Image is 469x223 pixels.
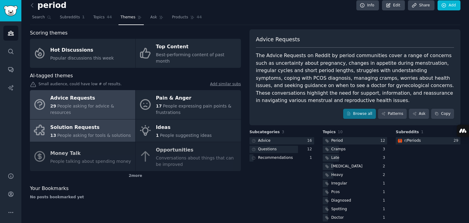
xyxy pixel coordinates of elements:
[383,207,387,212] div: 1
[93,15,104,20] span: Topics
[453,138,460,144] div: 29
[282,130,284,134] span: 3
[409,109,429,119] a: Ask
[57,133,131,138] span: People asking for tools & solutions
[323,137,387,145] a: Period12
[32,15,45,20] span: Search
[258,138,271,144] div: Advice
[258,147,277,152] div: Questions
[156,93,238,103] div: Pain & Anger
[50,93,132,103] div: Advice Requests
[118,13,144,25] a: Themes
[323,188,387,196] a: Pcos1
[136,90,241,119] a: Pain & Anger17People expressing pain points & frustrations
[421,130,424,134] span: 1
[331,198,351,203] div: Diagnosed
[249,137,314,145] a: Advice16
[431,109,454,119] button: Copy
[378,109,407,119] a: Patterns
[383,215,387,221] div: 1
[438,0,460,11] a: Add
[256,36,300,43] span: Advice Requests
[50,133,56,138] span: 13
[249,130,280,135] span: Subcategories
[307,147,314,152] div: 12
[30,72,73,80] span: AI-tagged themes
[156,122,212,132] div: Ideas
[323,130,336,135] span: Topics
[4,5,18,16] img: GummySearch logo
[323,180,387,188] a: Irregular1
[408,0,434,11] a: Share
[383,189,387,195] div: 1
[323,163,387,170] a: [MEDICAL_DATA]2
[30,39,135,68] a: Hot DiscussionsPopular discussions this week
[404,138,421,144] div: r/ Periods
[331,147,346,152] div: Cramps
[323,146,387,153] a: Cramps3
[323,154,387,162] a: Late3
[398,139,402,143] img: Periods
[331,215,344,221] div: Doctor
[383,172,387,178] div: 2
[258,155,293,161] div: Recommendations
[331,138,343,144] div: Period
[323,197,387,205] a: Diagnosed1
[50,104,114,115] span: People asking for advice & resources
[383,147,387,152] div: 3
[30,185,69,192] span: Your Bookmarks
[156,133,159,138] span: 1
[30,29,67,37] span: Scoring themes
[30,1,67,10] h2: period
[30,171,241,181] div: 2 more
[210,82,241,88] a: Add similar subs
[60,15,80,20] span: Subreddits
[30,195,241,200] div: No posts bookmarked yet
[383,155,387,161] div: 3
[50,104,56,108] span: 29
[170,13,204,25] a: Products44
[136,119,241,142] a: Ideas1People suggesting ideas
[156,104,231,115] span: People expressing pain points & frustrations
[396,137,460,145] a: Periodsr/Periods29
[50,56,114,60] span: Popular discussions this week
[156,42,238,52] div: Top Content
[331,207,347,212] div: Spotting
[150,15,157,20] span: Ask
[310,155,314,161] div: 1
[50,122,131,132] div: Solution Requests
[30,82,241,88] div: Small audience, could have low # of results.
[30,90,135,119] a: Advice Requests29People asking for advice & resources
[383,181,387,186] div: 1
[249,146,314,153] a: Questions12
[382,0,405,11] a: Edit
[256,52,454,104] div: The Advice Requests on Reddit by period communities cover a range of concerns such as uncertainty...
[249,154,314,162] a: Recommendations1
[323,171,387,179] a: Heavy2
[30,119,135,142] a: Solution Requests13People asking for tools & solutions
[148,13,165,25] a: Ask
[383,164,387,169] div: 2
[107,15,112,20] span: 44
[331,189,340,195] div: Pcos
[121,15,136,20] span: Themes
[156,52,224,64] span: Best-performing content of past month
[343,109,376,119] a: Browse all
[160,133,212,138] span: People suggesting ideas
[380,138,387,144] div: 12
[50,45,114,55] div: Hot Discussions
[136,39,241,68] a: Top ContentBest-performing content of past month
[331,172,343,178] div: Heavy
[172,15,188,20] span: Products
[331,164,362,169] div: [MEDICAL_DATA]
[396,130,419,135] span: Subreddits
[323,214,387,222] a: Doctor1
[82,15,85,20] span: 1
[30,13,53,25] a: Search
[383,198,387,203] div: 1
[307,138,314,144] div: 16
[331,155,340,161] div: Late
[197,15,202,20] span: 44
[156,104,162,108] span: 17
[91,13,114,25] a: Topics44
